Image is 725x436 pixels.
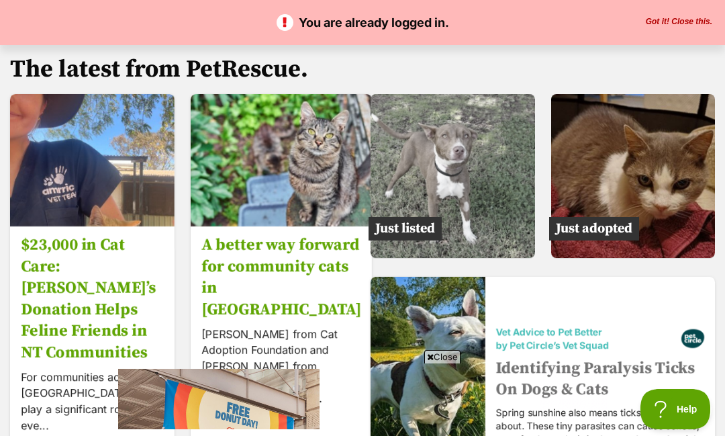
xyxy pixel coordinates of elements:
[21,234,164,363] h3: $23,000 in Cat Care: [PERSON_NAME]’s Donation Helps Feline Friends in NT Communities
[10,56,715,83] h2: The latest from PetRescue.
[424,350,461,363] span: Close
[201,326,361,406] p: [PERSON_NAME] from Cat Adoption Foundation and [PERSON_NAME] from [PERSON_NAME][GEOGRAPHIC_DATA]...
[551,94,716,259] img: Female Domestic Short Hair (DSH) Cat
[549,217,639,241] span: Just adopted
[496,325,681,352] span: Vet Advice to Pet Better by Pet Circle’s Vet Squad
[642,17,716,28] button: Close the banner
[640,389,712,429] iframe: Help Scout Beacon - Open
[369,217,442,241] span: Just listed
[371,94,535,259] img: Medium Female American Staffordshire Terrier Dog
[496,357,704,400] h3: Identifying Paralysis Ticks On Dogs & Cats
[21,369,164,433] p: For communities across the [GEOGRAPHIC_DATA], cats play a significant role in eve...
[10,78,175,243] img: $23,000 in Cat Care: Felpreva’s Donation Helps Feline Friends in NT Communities
[118,369,607,429] iframe: Advertisement
[201,234,361,320] h3: A better way forward for community cats in [GEOGRAPHIC_DATA]
[191,70,372,251] img: A better way forward for community cats in South Australia
[13,13,712,32] p: You are already logged in.
[371,247,535,261] a: Just listed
